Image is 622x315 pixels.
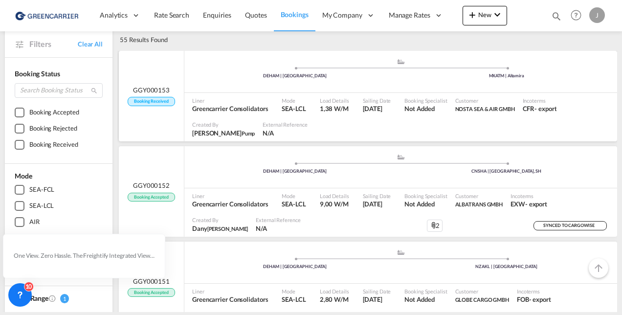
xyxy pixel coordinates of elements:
[466,9,478,21] md-icon: icon-plus 400-fg
[455,201,503,207] span: ALBATRANS GMBH
[29,140,78,150] div: Booking Received
[282,192,306,200] span: Mode
[192,192,268,200] span: Liner
[511,192,547,200] span: Incoterms
[363,295,391,304] span: 12 Oct 2025
[192,97,268,104] span: Liner
[533,221,607,230] div: SYNCED TO CARGOWISE
[589,258,608,278] button: Go to Top
[395,155,407,159] md-icon: assets/icons/custom/ship-fill.svg
[363,97,391,104] span: Sailing Date
[455,295,509,304] span: GLOBE CARGO GMBH
[320,295,349,303] span: 2,80 W/M
[511,200,525,208] div: EXW
[589,7,605,23] div: J
[15,217,103,227] md-checkbox: AIR
[128,288,175,297] span: Booking Accepted
[523,104,535,113] div: CFR
[100,10,128,20] span: Analytics
[525,200,547,208] div: - export
[192,200,268,208] span: Greencarrier Consolidators
[320,105,349,112] span: 1,38 W/M
[455,200,503,208] span: ALBATRANS GMBH
[363,192,391,200] span: Sailing Date
[48,294,56,302] md-icon: Created On
[128,97,175,106] span: Booking Received
[282,200,306,208] span: SEA-LCL
[401,168,613,175] div: CNSHA | [GEOGRAPHIC_DATA], SH
[128,193,175,202] span: Booking Accepted
[133,181,170,190] span: GGY000152
[529,295,551,304] div: - export
[593,262,604,274] md-icon: icon-arrow-up
[263,121,307,128] span: External Reference
[256,224,300,233] span: N/A
[192,216,248,224] span: Created By
[363,200,391,208] span: 20 Oct 2025
[363,288,391,295] span: Sailing Date
[463,6,507,25] button: icon-plus 400-fgNewicon-chevron-down
[517,288,551,295] span: Incoterms
[78,40,103,48] a: Clear All
[455,106,515,112] span: NOSTA SEA & AIR GMBH
[282,97,306,104] span: Mode
[29,124,77,134] div: Booking Rejected
[242,130,255,136] span: Pump
[189,264,401,270] div: DEHAM | [GEOGRAPHIC_DATA]
[263,129,307,137] span: N/A
[203,11,231,19] span: Enquiries
[133,277,170,286] span: GGY000151
[192,224,248,233] span: Dany Nabil
[320,288,349,295] span: Load Details
[404,192,447,200] span: Booking Specialist
[207,225,248,232] span: [PERSON_NAME]
[90,87,98,94] md-icon: icon-magnify
[401,264,613,270] div: NZAKL | [GEOGRAPHIC_DATA]
[389,10,430,20] span: Manage Rates
[281,10,309,19] span: Bookings
[154,11,189,19] span: Rate Search
[29,108,79,117] div: Booking Accepted
[320,192,349,200] span: Load Details
[15,201,103,211] md-checkbox: SEA-LCL
[192,295,268,304] span: Greencarrier Consolidators
[455,288,509,295] span: Customer
[15,83,103,98] input: Search Booking Status
[404,295,447,304] span: Not Added
[120,29,167,50] div: 55 Results Found
[15,294,48,302] span: Date Range
[119,146,617,237] div: GGY000152 Booking Accepted assets/icons/custom/ship-fill.svgassets/icons/custom/roll-o-plane.svgP...
[568,7,584,23] span: Help
[256,216,300,224] span: External Reference
[60,294,69,303] span: 1
[29,217,40,227] div: AIR
[29,185,54,195] div: SEA-FCL
[320,97,349,104] span: Load Details
[523,104,557,113] span: CFR export
[430,222,438,229] md-icon: icon-attachment
[282,288,306,295] span: Mode
[404,288,447,295] span: Booking Specialist
[189,73,401,79] div: DEHAM | [GEOGRAPHIC_DATA]
[517,295,529,304] div: FOB
[282,295,306,304] span: SEA-LCL
[534,104,556,113] div: - export
[320,200,349,208] span: 9,00 W/M
[511,200,547,208] span: EXW export
[551,11,562,25] div: icon-magnify
[192,121,255,128] span: Created By
[15,69,103,79] div: Booking Status
[455,296,509,303] span: GLOBE CARGO GMBH
[427,220,443,232] div: 2
[551,11,562,22] md-icon: icon-magnify
[245,11,267,19] span: Quotes
[29,201,54,211] div: SEA-LCL
[363,104,391,113] span: 12 Oct 2025
[192,288,268,295] span: Liner
[395,250,407,255] md-icon: assets/icons/custom/ship-fill.svg
[543,223,597,232] span: SYNCED TO CARGOWISE
[15,172,32,180] span: Mode
[322,10,362,20] span: My Company
[455,97,515,104] span: Customer
[466,11,503,19] span: New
